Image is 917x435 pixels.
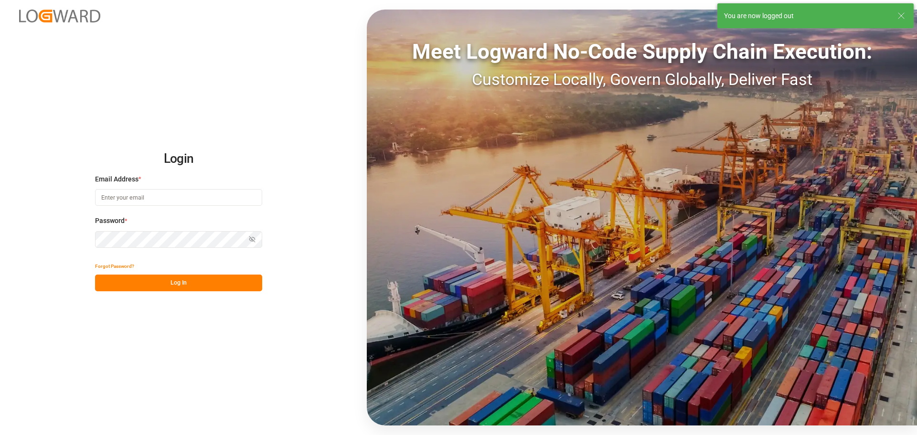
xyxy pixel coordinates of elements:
input: Enter your email [95,189,262,206]
h2: Login [95,144,262,174]
img: Logward_new_orange.png [19,10,100,22]
button: Forgot Password? [95,258,134,275]
span: Password [95,216,125,226]
div: You are now logged out [724,11,888,21]
span: Email Address [95,174,139,184]
div: Customize Locally, Govern Globally, Deliver Fast [367,67,917,92]
div: Meet Logward No-Code Supply Chain Execution: [367,36,917,67]
button: Log In [95,275,262,291]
